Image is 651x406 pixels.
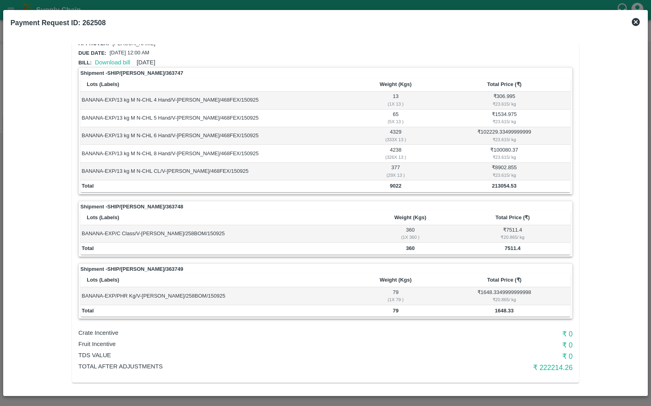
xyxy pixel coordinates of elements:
[82,183,94,189] b: Total
[438,127,571,145] td: ₹ 102229.33499999999
[80,225,366,243] td: BANANA-EXP/C Class/V-[PERSON_NAME]/258BOM/150925
[439,172,569,179] div: ₹ 23.615 / kg
[495,214,530,220] b: Total Price (₹)
[82,308,94,314] b: Total
[408,340,573,351] h6: ₹ 0
[438,287,571,305] td: ₹ 1648.3349999999998
[495,308,514,314] b: 1648.33
[87,81,119,87] b: Lots (Labels)
[406,245,415,251] b: 360
[390,183,401,189] b: 9022
[137,59,156,66] span: [DATE]
[487,277,521,283] b: Total Price (₹)
[355,154,437,161] div: ( 326 X 13 )
[80,110,353,127] td: BANANA-EXP/13 kg M N-CHL 5 Hand/V-[PERSON_NAME]/468FEX/150925
[393,308,398,314] b: 79
[353,145,438,162] td: 4238
[353,110,438,127] td: 65
[82,245,94,251] b: Total
[80,265,183,273] strong: Shipment - SHIP/[PERSON_NAME]/363749
[366,225,455,243] td: 360
[78,362,408,371] p: Total After adjustments
[439,296,569,303] div: ₹ 20.865 / kg
[408,328,573,340] h6: ₹ 0
[78,328,408,337] p: Crate Incentive
[95,59,130,66] a: Download bill
[439,136,569,143] div: ₹ 23.615 / kg
[355,100,437,108] div: ( 1 X 13 )
[110,49,149,57] p: [DATE] 12:00 AM
[355,296,437,303] div: ( 1 X 79 )
[78,351,408,360] p: TDS VALUE
[408,362,573,373] h6: ₹ 222214.26
[438,145,571,162] td: ₹ 100080.37
[353,127,438,145] td: 4329
[353,287,438,305] td: 79
[438,163,571,180] td: ₹ 8902.855
[439,154,569,161] div: ₹ 23.615 / kg
[505,245,521,251] b: 7511.4
[78,60,92,66] span: Bill:
[80,203,183,211] strong: Shipment - SHIP/[PERSON_NAME]/363748
[379,81,411,87] b: Weight (Kgs)
[438,110,571,127] td: ₹ 1534.975
[10,19,106,27] b: Payment Request ID: 262508
[87,277,119,283] b: Lots (Labels)
[80,92,353,109] td: BANANA-EXP/13 kg M N-CHL 4 Hand/V-[PERSON_NAME]/468FEX/150925
[353,163,438,180] td: 377
[456,234,569,241] div: ₹ 20.865 / kg
[379,277,411,283] b: Weight (Kgs)
[455,225,571,243] td: ₹ 7511.4
[355,172,437,179] div: ( 29 X 13 )
[78,340,408,348] p: Fruit Incentive
[355,136,437,143] div: ( 333 X 13 )
[408,351,573,362] h6: ₹ 0
[492,183,516,189] b: 213054.53
[80,145,353,162] td: BANANA-EXP/13 kg M N-CHL 8 Hand/V-[PERSON_NAME]/468FEX/150925
[80,127,353,145] td: BANANA-EXP/13 kg M N-CHL 6 Hand/V-[PERSON_NAME]/468FEX/150925
[439,118,569,125] div: ₹ 23.615 / kg
[487,81,521,87] b: Total Price (₹)
[439,100,569,108] div: ₹ 23.615 / kg
[438,92,571,109] td: ₹ 306.995
[80,69,183,77] strong: Shipment - SHIP/[PERSON_NAME]/363747
[394,214,426,220] b: Weight (Kgs)
[80,287,353,305] td: BANANA-EXP/PHR Kg/V-[PERSON_NAME]/258BOM/150925
[78,50,106,56] span: Due date:
[355,118,437,125] div: ( 5 X 13 )
[80,163,353,180] td: BANANA-EXP/13 kg M N-CHL CL/V-[PERSON_NAME]/468FEX/150925
[367,234,453,241] div: ( 1 X 360 )
[87,214,119,220] b: Lots (Labels)
[353,92,438,109] td: 13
